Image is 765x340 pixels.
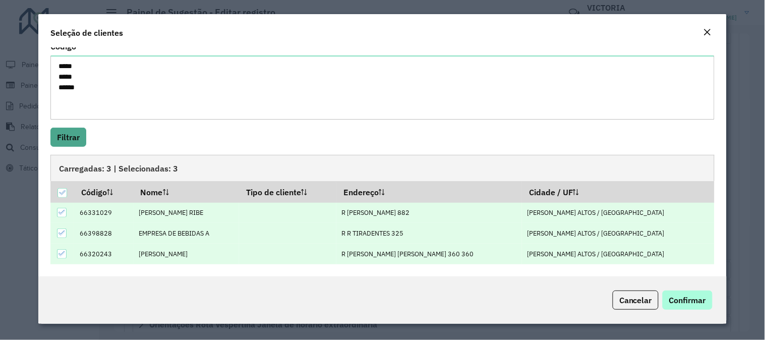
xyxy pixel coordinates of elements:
[134,223,239,244] td: EMPRESA DE BEBIDAS A
[239,181,336,202] th: Tipo de cliente
[50,27,123,39] h4: Seleção de clientes
[134,244,239,264] td: [PERSON_NAME]
[134,181,239,202] th: Nome
[522,181,714,202] th: Cidade / UF
[669,295,706,305] span: Confirmar
[613,291,659,310] button: Cancelar
[700,26,715,39] button: Close
[74,223,134,244] td: 66398828
[703,28,712,36] em: Fechar
[336,181,522,202] th: Endereço
[522,203,714,223] td: [PERSON_NAME] ALTOS / [GEOGRAPHIC_DATA]
[74,244,134,264] td: 66320243
[74,203,134,223] td: 66331029
[522,223,714,244] td: [PERSON_NAME] ALTOS / [GEOGRAPHIC_DATA]
[134,203,239,223] td: [PERSON_NAME] RIBE
[663,291,713,310] button: Confirmar
[74,181,134,202] th: Código
[336,203,522,223] td: R [PERSON_NAME] 882
[50,128,86,147] button: Filtrar
[336,223,522,244] td: R R TIRADENTES 325
[336,244,522,264] td: R [PERSON_NAME] [PERSON_NAME] 360 360
[50,155,715,181] div: Carregadas: 3 | Selecionadas: 3
[619,295,652,305] span: Cancelar
[522,244,714,264] td: [PERSON_NAME] ALTOS / [GEOGRAPHIC_DATA]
